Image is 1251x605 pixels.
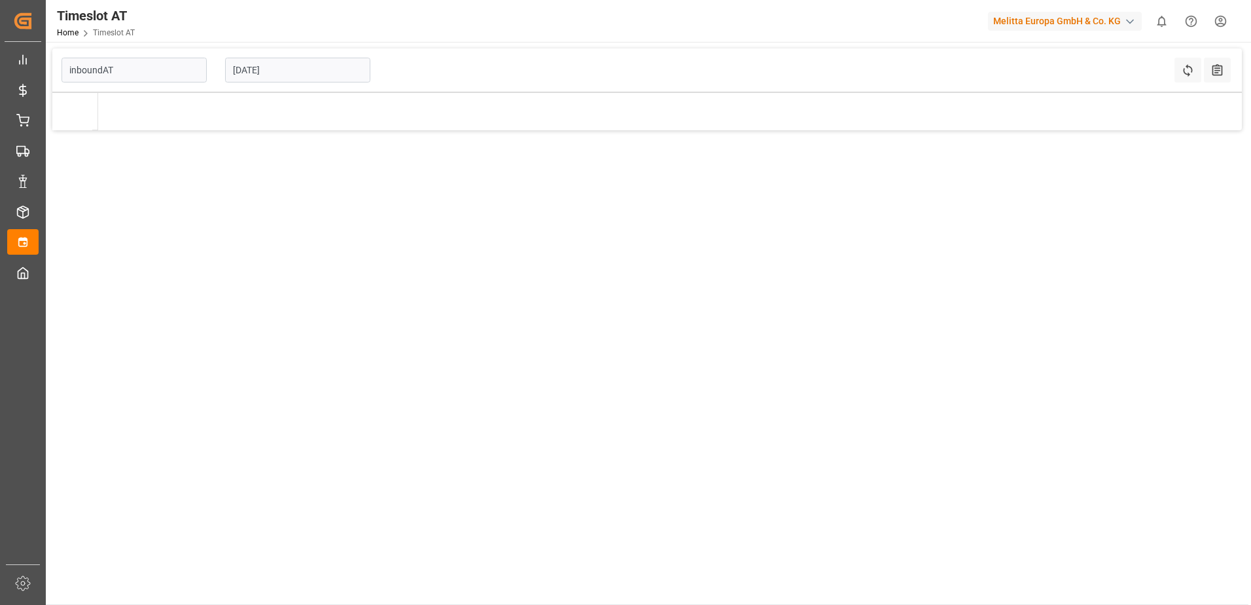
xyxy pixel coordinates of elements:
[1147,7,1176,36] button: show 0 new notifications
[57,28,79,37] a: Home
[62,58,207,82] input: Type to search/select
[1176,7,1206,36] button: Help Center
[988,9,1147,33] button: Melitta Europa GmbH & Co. KG
[225,58,370,82] input: DD-MM-YYYY
[57,6,135,26] div: Timeslot AT
[988,12,1142,31] div: Melitta Europa GmbH & Co. KG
